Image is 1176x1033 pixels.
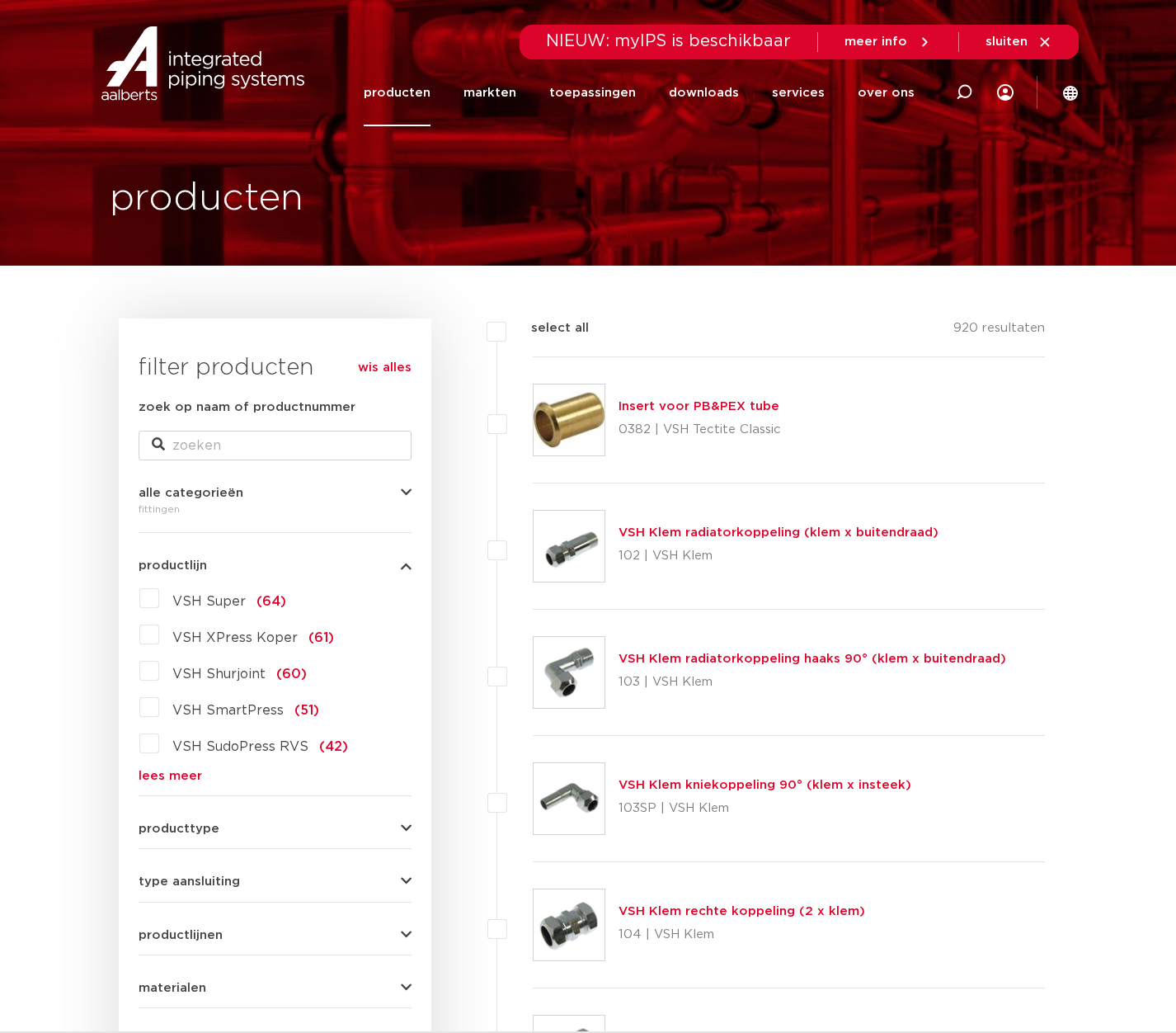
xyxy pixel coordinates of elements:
span: NIEUW: myIPS is beschikbaar [546,33,791,50]
a: VSH Klem rechte koppeling (2 x klem) [619,905,865,917]
a: VSH Klem radiatorkoppeling haaks 90° (klem x buitendraad) [619,653,1006,665]
label: zoek op naam of productnummer [139,398,355,417]
p: 103 | VSH Klem [619,669,1006,696]
img: Thumbnail for VSH Klem radiatorkoppeling haaks 90° (klem x buitendraad) [534,637,604,708]
p: 104 | VSH Klem [619,922,865,948]
button: productlijn [139,559,412,572]
button: materialen [139,982,412,994]
img: Thumbnail for VSH Klem kniekoppeling 90° (klem x insteek) [534,763,604,834]
a: lees meer [139,770,412,782]
a: meer info [844,35,932,50]
span: VSH SmartPress [172,704,284,717]
span: (64) [256,595,286,608]
a: VSH Klem kniekoppeling 90° (klem x insteek) [619,779,911,791]
span: producttype [139,823,219,835]
span: (61) [308,631,334,644]
button: producttype [139,823,412,835]
h1: producten [110,172,303,225]
div: fittingen [139,499,412,519]
span: (42) [319,740,348,753]
span: type aansluiting [139,875,240,888]
span: productlijnen [139,929,223,941]
p: 102 | VSH Klem [619,543,938,569]
a: Insert voor PB&PEX tube [619,400,779,413]
p: 103SP | VSH Klem [619,795,911,822]
span: materialen [139,982,206,994]
a: services [772,59,825,126]
img: Thumbnail for Insert voor PB&PEX tube [534,384,604,455]
div: my IPS [997,59,1014,126]
a: wis alles [358,358,412,378]
h3: filter producten [139,351,412,384]
input: zoeken [139,431,412,460]
button: alle categorieën [139,487,412,499]
span: alle categorieën [139,487,243,499]
a: over ons [858,59,915,126]
p: 0382 | VSH Tectite Classic [619,417,781,443]
a: producten [364,59,430,126]
p: 920 resultaten [953,318,1045,344]
span: VSH SudoPress RVS [172,740,308,753]
span: meer info [844,35,907,48]
span: VSH Super [172,595,246,608]
a: VSH Klem radiatorkoppeling (klem x buitendraad) [619,526,938,539]
button: type aansluiting [139,875,412,888]
a: markten [463,59,516,126]
span: VSH XPress Koper [172,631,298,644]
a: sluiten [985,35,1052,50]
a: toepassingen [549,59,636,126]
span: productlijn [139,559,207,572]
nav: Menu [364,59,915,126]
img: Thumbnail for VSH Klem rechte koppeling (2 x klem) [534,889,604,960]
button: productlijnen [139,929,412,941]
span: VSH Shurjoint [172,667,266,681]
span: sluiten [985,35,1028,48]
label: select all [506,318,589,338]
a: downloads [669,59,739,126]
img: Thumbnail for VSH Klem radiatorkoppeling (klem x buitendraad) [534,511,604,582]
span: (51) [294,704,319,717]
span: (60) [276,667,307,681]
